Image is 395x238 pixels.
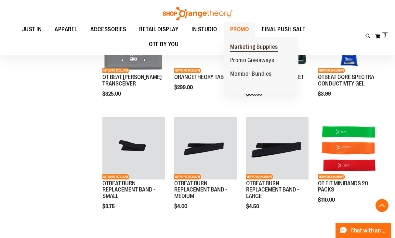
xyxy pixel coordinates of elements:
div: product [99,7,168,113]
img: Product image for OTBEAT BURN REPLACEMENT BAND - MEDIUM [174,117,237,179]
a: Product image for OTBEAT BURN REPLACEMENT BAND - LARGENETWORK EXCLUSIVE [246,117,309,180]
a: OTBEAT BURN REPLACEMENT BAND - SMALL [102,180,155,200]
ul: PROMO [224,37,298,94]
a: OTF BY YOU [142,37,185,52]
div: product [99,114,168,226]
a: FINAL PUSH SALE [255,22,312,37]
span: NETWORK EXCLUSIVE [174,174,201,179]
a: IN STUDIO [185,22,224,37]
span: IN STUDIO [191,22,217,37]
span: $325.00 [102,91,122,97]
span: OTF BY YOU [149,37,178,52]
span: ACCESSORIES [90,22,126,37]
span: NETWORK EXCLUSIVE [102,68,129,73]
span: NETWORK EXCLUSIVE [246,174,273,179]
span: Marketing Supplies [230,44,278,52]
a: Product image for OT FIT MINIBANDS 20 PACKSNETWORK EXCLUSIVE [318,117,380,180]
span: $4.50 [246,204,260,209]
div: product [171,114,240,226]
img: Product image for OTBEAT BURN REPLACEMENT BAND - SMALL [102,117,165,179]
a: RETAIL DISPLAY [133,22,185,37]
button: Chat with an Expert [336,223,391,238]
a: OTBEAT CORE SPECTRA CONDUCTIVITY GEL [318,74,374,87]
span: $3.99 [318,91,332,97]
span: PROMO [230,22,249,37]
span: NETWORK EXCLUSIVE [318,68,345,73]
span: 7 [384,33,387,39]
span: $3.75 [102,204,116,209]
a: PROMO [224,22,256,37]
span: RETAIL DISPLAY [139,22,178,37]
a: APPAREL [48,22,84,37]
div: product [243,114,312,226]
div: product [171,7,240,107]
a: OT BEAT [PERSON_NAME] TRANSCEIVER [102,74,162,87]
span: FINAL PUSH SALE [262,22,306,37]
a: OTBEAT BURN REPLACEMENT BAND - MEDIUM [174,180,227,200]
div: product [315,7,384,113]
div: product [315,114,384,220]
span: NETWORK EXCLUSIVE [102,174,129,179]
a: ORANGETHEORY TABLET [174,74,232,80]
img: Shop Orangetheory [162,7,233,20]
span: NETWORK EXCLUSIVE [318,174,345,179]
span: $4.00 [174,204,188,209]
span: $110.00 [318,197,336,203]
span: JUST IN [22,22,42,37]
a: Product image for OTBEAT BURN REPLACEMENT BAND - SMALLNETWORK EXCLUSIVE [102,117,165,180]
img: Product image for OT FIT MINIBANDS 20 PACKS [318,117,380,179]
span: APPAREL [55,22,77,37]
span: Promo Giveaways [230,57,274,65]
a: OT FIT MINIBANDS 20 PACKS [318,180,368,193]
a: Promo Giveaways [224,54,281,67]
img: Product image for OTBEAT BURN REPLACEMENT BAND - LARGE [246,117,309,179]
a: Member Bundles [224,67,278,81]
span: $299.00 [174,85,194,90]
span: Chat with an Expert [350,228,387,234]
a: Product image for OTBEAT BURN REPLACEMENT BAND - MEDIUMNETWORK EXCLUSIVE [174,117,237,180]
a: JUST IN [16,22,48,37]
a: ACCESSORIES [84,22,133,37]
span: NETWORK EXCLUSIVE [174,68,201,73]
span: Member Bundles [230,71,272,79]
a: Marketing Supplies [224,40,284,54]
button: Back To Top [375,199,388,212]
a: OTBEAT BURN REPLACEMENT BAND - LARGE [246,180,299,200]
